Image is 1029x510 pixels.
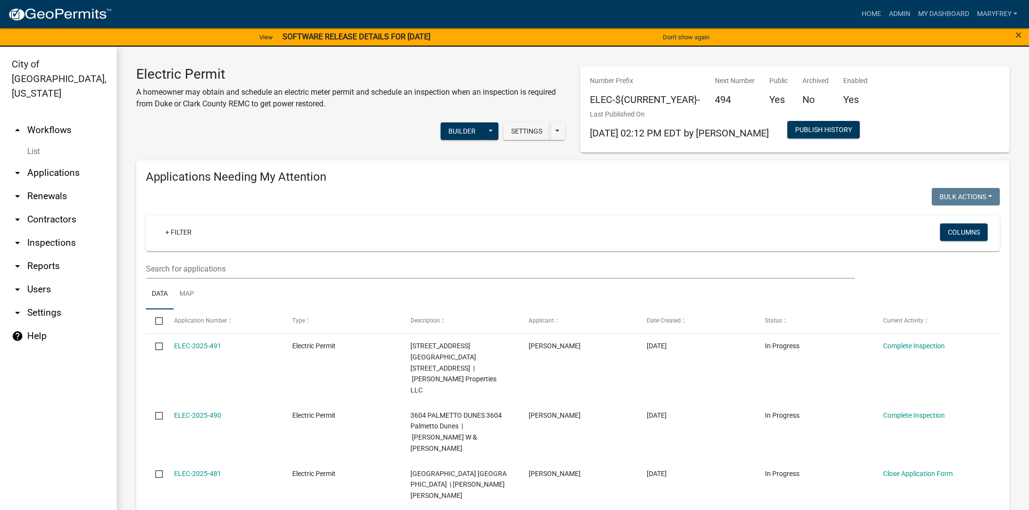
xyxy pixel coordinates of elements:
span: 09/12/2025 [647,411,667,419]
h3: Electric Permit [136,66,566,83]
input: Search for applications [146,259,855,279]
span: [DATE] 02:12 PM EDT by [PERSON_NAME] [590,127,769,139]
span: 09/05/2025 [647,470,667,477]
span: Electric Permit [292,342,336,350]
button: Settings [503,122,550,140]
i: arrow_drop_down [12,190,23,202]
datatable-header-cell: Current Activity [874,309,992,333]
span: Arthur Gordon [529,342,581,350]
button: Close [1015,29,1022,41]
i: arrow_drop_down [12,214,23,225]
span: Status [765,317,782,324]
button: Publish History [787,121,860,138]
span: 5508 HAMBURG PIKE 5508 Hamburg Pike | Gibbs Properties LLC [410,342,497,394]
h5: No [802,94,829,105]
datatable-header-cell: Date Created [638,309,756,333]
h4: Applications Needing My Attention [146,170,1000,184]
span: Kent Abell [529,411,581,419]
a: + Filter [158,223,199,241]
span: 3604 PALMETTO DUNES 3604 Palmetto Dunes | Carlson Clifford W & Kathy [410,411,502,452]
h5: Yes [769,94,788,105]
span: Jamason Welker [529,470,581,477]
a: My Dashboard [914,5,973,23]
h5: 494 [715,94,755,105]
i: arrow_drop_down [12,307,23,319]
button: Don't show again [659,29,713,45]
span: In Progress [765,470,799,477]
p: Last Published On [590,109,769,119]
p: Enabled [843,76,868,86]
wm-modal-confirm: Workflow Publish History [787,126,860,134]
datatable-header-cell: Application Number [164,309,283,333]
datatable-header-cell: Applicant [519,309,638,333]
a: Map [174,279,200,310]
a: View [255,29,277,45]
a: ELEC-2025-491 [174,342,221,350]
span: 09/15/2025 [647,342,667,350]
span: Type [292,317,305,324]
span: In Progress [765,411,799,419]
datatable-header-cell: Status [756,309,874,333]
a: MaryFrey [973,5,1021,23]
span: Current Activity [883,317,923,324]
a: ELEC-2025-490 [174,411,221,419]
p: Number Prefix [590,76,700,86]
h5: Yes [843,94,868,105]
i: arrow_drop_up [12,124,23,136]
span: Application Number [174,317,227,324]
a: Complete Inspection [883,411,945,419]
p: A homeowner may obtain and schedule an electric meter permit and schedule an inspection when an i... [136,86,566,110]
h5: ELEC-${CURRENT_YEAR}- [590,94,700,105]
i: arrow_drop_down [12,237,23,249]
a: Complete Inspection [883,342,945,350]
a: Close Application Form [883,470,953,477]
span: Applicant [529,317,554,324]
span: × [1015,28,1022,42]
p: Archived [802,76,829,86]
span: Electric Permit [292,411,336,419]
a: Data [146,279,174,310]
button: Builder [441,122,483,140]
span: 807 WATT STREET 807 Watt Street | White Dustin Tyrone [410,470,507,500]
a: ELEC-2025-481 [174,470,221,477]
span: In Progress [765,342,799,350]
span: Date Created [647,317,681,324]
datatable-header-cell: Description [401,309,519,333]
button: Bulk Actions [932,188,1000,205]
strong: SOFTWARE RELEASE DETAILS FOR [DATE] [283,32,430,41]
datatable-header-cell: Type [283,309,401,333]
a: Admin [885,5,914,23]
button: Columns [940,223,988,241]
i: arrow_drop_down [12,167,23,179]
i: arrow_drop_down [12,260,23,272]
p: Next Number [715,76,755,86]
span: Description [410,317,440,324]
i: help [12,330,23,342]
a: Home [858,5,885,23]
p: Public [769,76,788,86]
i: arrow_drop_down [12,284,23,295]
datatable-header-cell: Select [146,309,164,333]
span: Electric Permit [292,470,336,477]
